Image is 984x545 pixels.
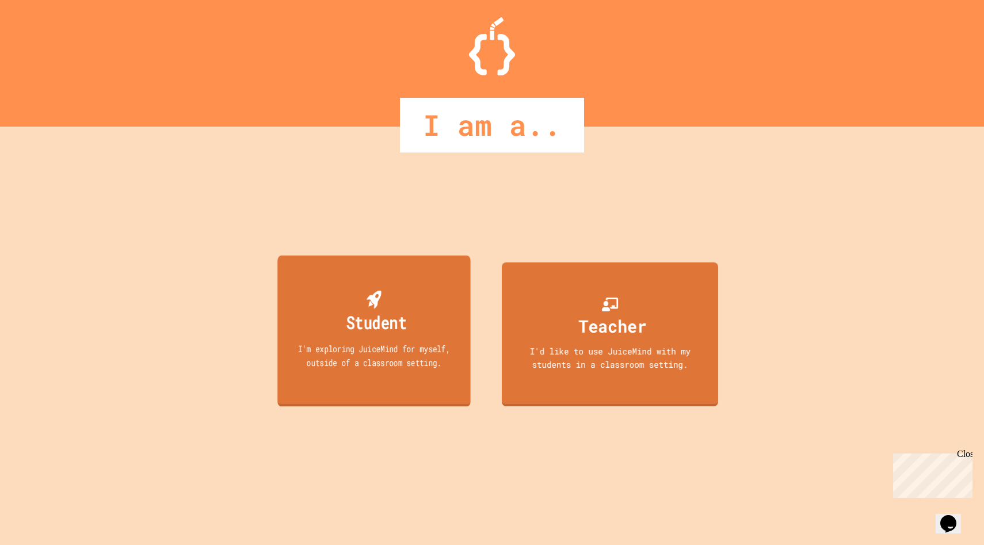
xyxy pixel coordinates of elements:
div: I'd like to use JuiceMind with my students in a classroom setting. [513,344,707,370]
div: Teacher [578,312,646,338]
div: I am a.. [400,98,584,153]
iframe: chat widget [888,449,972,498]
div: Chat with us now!Close [5,5,79,73]
iframe: chat widget [936,499,972,533]
div: Student [346,308,407,336]
div: I'm exploring JuiceMind for myself, outside of a classroom setting. [287,342,461,369]
img: Logo.svg [469,17,515,75]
